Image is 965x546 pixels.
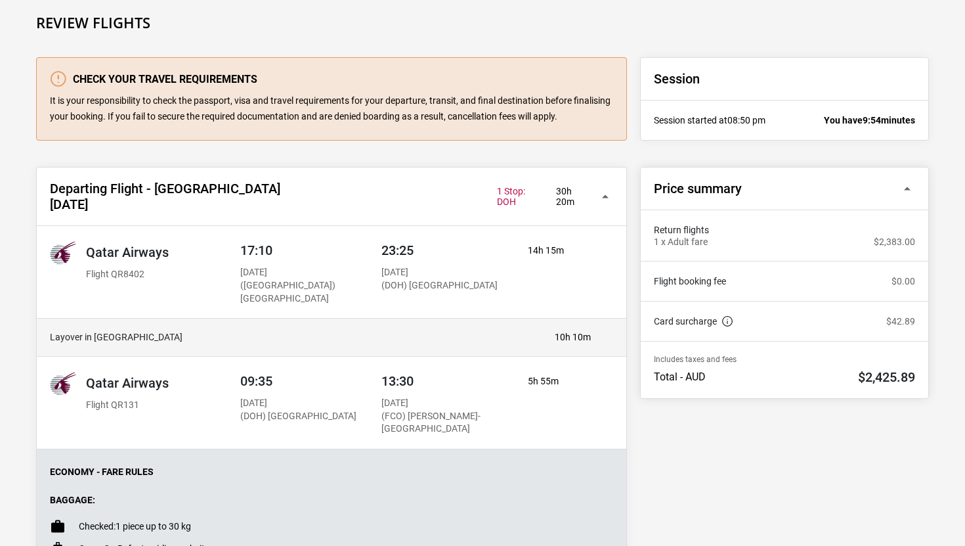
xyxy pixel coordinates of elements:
p: Flight QR8402 [86,268,169,281]
p: It is your responsibility to check the passport, visa and travel requirements for your departure,... [50,93,613,125]
h1: Review Flights [36,14,929,31]
h2: Session [654,71,915,87]
p: Flight QR131 [86,399,169,412]
p: (DOH) [GEOGRAPHIC_DATA] [240,410,356,423]
img: Qatar Airways [50,239,76,265]
h2: Qatar Airways [86,244,169,260]
span: 08:50 pm [727,115,765,125]
span: Checked: [79,521,116,532]
p: [DATE] [381,266,498,279]
img: Qatar Airways [50,370,76,396]
p: 1 x Adult fare [654,237,708,248]
a: Card surcharge [654,315,733,328]
p: (DOH) [GEOGRAPHIC_DATA] [381,279,498,292]
p: 1 piece up to 30 kg [79,521,191,532]
h2: Departing Flight - [GEOGRAPHIC_DATA][DATE] [50,181,303,212]
h2: Qatar Airways [86,375,169,391]
p: [DATE] [381,397,503,410]
p: Includes taxes and fees [654,355,915,364]
span: Return flights [654,223,915,237]
p: 5h 55m [528,375,591,388]
span: 9:54 [863,115,881,125]
button: Price summary [641,168,928,210]
p: [DATE] [240,397,356,410]
h3: Check your travel requirements [50,71,613,87]
h4: Layover in [GEOGRAPHIC_DATA] [50,332,542,343]
p: $2,383.00 [874,237,915,248]
p: ([GEOGRAPHIC_DATA]) [GEOGRAPHIC_DATA] [240,279,362,305]
p: 14h 15m [528,244,591,258]
h2: $2,425.89 [858,369,915,385]
p: Session started at [654,114,765,127]
button: Departing Flight - [GEOGRAPHIC_DATA][DATE] 30h 20m 1 Stop: DOH [37,168,626,226]
p: Economy - Fare Rules [50,466,613,478]
span: 1 Stop: DOH [497,186,543,208]
p: $42.89 [886,316,915,327]
p: Total - AUD [654,371,706,384]
span: 17:10 [240,242,272,258]
p: [DATE] [240,266,362,279]
p: $0.00 [891,276,915,287]
p: 30h 20m [556,186,590,208]
strong: Baggage: [50,495,95,505]
span: 13:30 [381,373,414,389]
p: 10h 10m [555,332,591,343]
p: You have minutes [824,114,915,127]
p: (FCO) [PERSON_NAME]-[GEOGRAPHIC_DATA] [381,410,503,436]
span: 23:25 [381,242,414,258]
span: 09:35 [240,373,272,389]
a: Flight booking fee [654,275,726,288]
h2: Price summary [654,181,742,196]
